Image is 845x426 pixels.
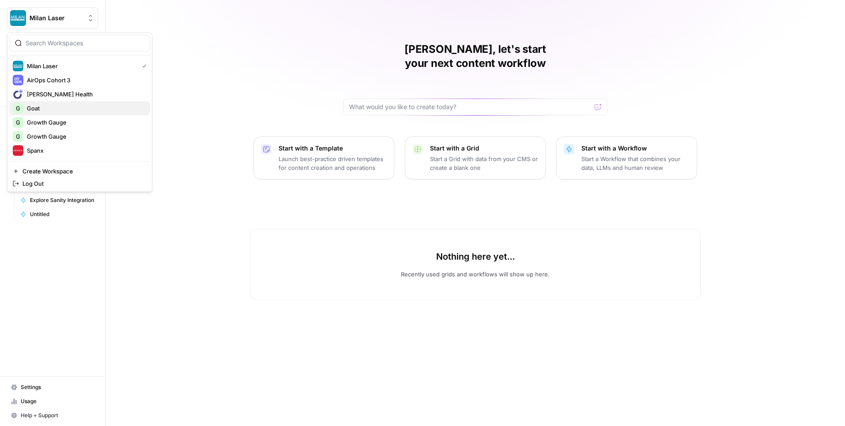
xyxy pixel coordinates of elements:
[430,144,538,153] p: Start with a Grid
[9,165,150,177] a: Create Workspace
[26,39,144,48] input: Search Workspaces
[21,383,94,391] span: Settings
[27,62,135,70] span: Milan Laser
[27,132,143,141] span: Growth Gauge
[343,42,607,70] h1: [PERSON_NAME], let's start your next content workflow
[13,61,23,71] img: Milan Laser Logo
[436,250,515,263] p: Nothing here yet...
[13,75,23,85] img: AirOps Cohort 3 Logo
[556,136,697,180] button: Start with a WorkflowStart a Workflow that combines your data, LLMs and human review
[27,118,143,127] span: Growth Gauge
[16,193,98,207] a: Explore Sanity Integration
[27,90,143,99] span: [PERSON_NAME] Health
[9,177,150,190] a: Log Out
[21,397,94,405] span: Usage
[16,118,20,127] span: G
[253,136,394,180] button: Start with a TemplateLaunch best-practice driven templates for content creation and operations
[13,89,23,99] img: Connie Health Logo
[16,104,20,113] span: G
[7,380,98,394] a: Settings
[27,146,143,155] span: Spanx
[349,103,591,111] input: What would you like to create today?
[279,154,387,172] p: Launch best-practice driven templates for content creation and operations
[401,270,550,279] p: Recently used grids and workflows will show up here.
[30,196,94,204] span: Explore Sanity Integration
[405,136,546,180] button: Start with a GridStart a Grid with data from your CMS or create a blank one
[22,179,143,188] span: Log Out
[16,132,20,141] span: G
[7,394,98,408] a: Usage
[22,167,143,176] span: Create Workspace
[13,145,23,156] img: Spanx Logo
[581,154,690,172] p: Start a Workflow that combines your data, LLMs and human review
[430,154,538,172] p: Start a Grid with data from your CMS or create a blank one
[27,76,143,84] span: AirOps Cohort 3
[7,408,98,422] button: Help + Support
[29,14,83,22] span: Milan Laser
[16,207,98,221] a: Untitled
[10,10,26,26] img: Milan Laser Logo
[30,210,94,218] span: Untitled
[7,33,152,192] div: Workspace: Milan Laser
[581,144,690,153] p: Start with a Workflow
[21,411,94,419] span: Help + Support
[279,144,387,153] p: Start with a Template
[7,7,98,29] button: Workspace: Milan Laser
[27,104,143,113] span: Goat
